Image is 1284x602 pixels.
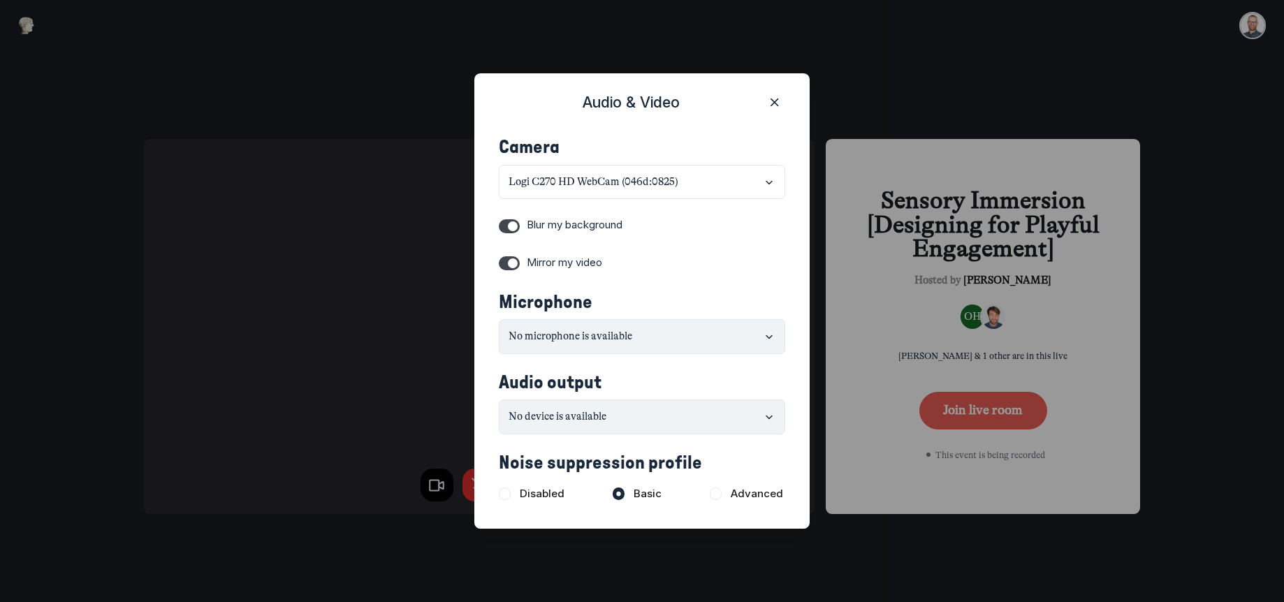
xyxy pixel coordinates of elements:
label: Disabled [520,486,564,501]
span: Logi C270 HD WebCam (046d:0825) [509,175,678,190]
label: Mirror my video [527,255,602,271]
span: No device is available [509,409,606,425]
label: Basic [634,486,662,501]
button: Close [764,91,785,112]
label: Advanced [731,486,783,501]
h4: Audio output [499,372,786,394]
h5: Audio & Video [499,91,765,112]
button: No device is available [499,399,786,434]
button: No microphone is available [499,319,786,354]
h4: Microphone [499,292,786,314]
h4: Noise suppression profile [499,453,786,474]
h4: Camera [499,137,786,159]
button: Logi C270 HD WebCam (046d:0825) [499,165,786,200]
span: No microphone is available [509,329,632,344]
label: Blur my background [527,217,622,233]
